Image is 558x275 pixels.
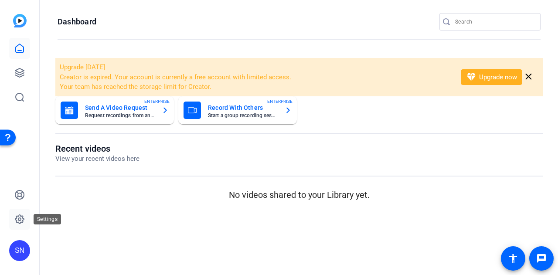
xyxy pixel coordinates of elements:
button: Send A Video RequestRequest recordings from anyone, anywhereENTERPRISE [55,96,174,124]
mat-card-subtitle: Start a group recording session [208,113,278,118]
span: ENTERPRISE [144,98,170,105]
li: Creator is expired. Your account is currently a free account with limited access. [60,72,449,82]
li: Your team has reached the storage limit for Creator. [60,82,449,92]
mat-icon: close [523,71,534,82]
p: View your recent videos here [55,154,139,164]
div: Settings [34,214,61,224]
span: ENTERPRISE [267,98,293,105]
div: SN [9,240,30,261]
button: Upgrade now [461,69,522,85]
h1: Dashboard [58,17,96,27]
mat-icon: diamond [466,72,476,82]
h1: Recent videos [55,143,139,154]
mat-icon: message [536,253,547,264]
img: blue-gradient.svg [13,14,27,27]
button: Record With OthersStart a group recording sessionENTERPRISE [178,96,297,124]
p: No videos shared to your Library yet. [55,188,543,201]
mat-card-title: Send A Video Request [85,102,155,113]
span: Upgrade [DATE] [60,63,105,71]
input: Search [455,17,534,27]
mat-card-subtitle: Request recordings from anyone, anywhere [85,113,155,118]
mat-card-title: Record With Others [208,102,278,113]
mat-icon: accessibility [508,253,518,264]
